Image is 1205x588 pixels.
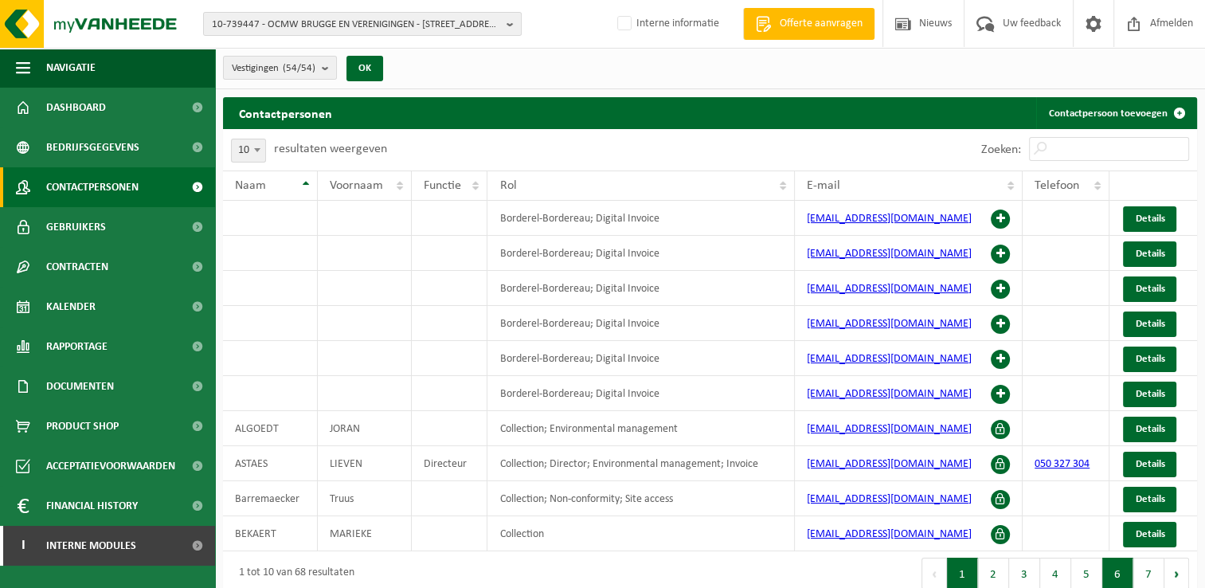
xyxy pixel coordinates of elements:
span: Functie [424,179,461,192]
a: Details [1123,452,1176,477]
td: Collection; Environmental management [487,411,795,446]
span: 10-739447 - OCMW BRUGGE EN VERENIGINGEN - [STREET_ADDRESS] [212,13,500,37]
a: Details [1123,241,1176,267]
span: Details [1135,424,1164,434]
label: Zoeken: [981,143,1021,156]
a: Details [1123,312,1176,337]
h2: Contactpersonen [223,97,348,128]
span: Naam [235,179,266,192]
count: (54/54) [283,63,315,73]
td: Directeur [412,446,488,481]
td: ALGOEDT [223,411,318,446]
span: Vestigingen [232,57,315,80]
a: [EMAIL_ADDRESS][DOMAIN_NAME] [807,388,972,400]
td: LIEVEN [318,446,411,481]
span: Documenten [46,367,114,406]
a: [EMAIL_ADDRESS][DOMAIN_NAME] [807,493,972,505]
span: 10 [231,139,266,163]
span: I [16,526,30,566]
span: Navigatie [46,48,96,88]
span: Interne modules [46,526,136,566]
a: Details [1123,522,1176,547]
td: Borderel-Bordereau; Digital Invoice [487,306,795,341]
span: Details [1135,354,1164,364]
span: Contactpersonen [46,167,139,207]
span: Rapportage [46,327,108,367]
button: 10-739447 - OCMW BRUGGE EN VERENIGINGEN - [STREET_ADDRESS] [203,12,522,36]
td: Borderel-Bordereau; Digital Invoice [487,271,795,306]
td: Barremaecker [223,481,318,516]
span: Dashboard [46,88,106,127]
td: Collection [487,516,795,551]
a: Details [1123,276,1176,302]
a: Details [1123,206,1176,232]
td: BEKAERT [223,516,318,551]
td: Borderel-Bordereau; Digital Invoice [487,341,795,376]
span: Gebruikers [46,207,106,247]
span: E-mail [807,179,840,192]
a: [EMAIL_ADDRESS][DOMAIN_NAME] [807,213,972,225]
a: Details [1123,347,1176,372]
span: Details [1135,319,1164,329]
span: Rol [499,179,516,192]
span: Details [1135,284,1164,294]
span: Details [1135,249,1164,259]
a: [EMAIL_ADDRESS][DOMAIN_NAME] [807,458,972,470]
button: OK [346,56,383,81]
div: 1 tot 10 van 68 resultaten [231,559,354,588]
td: Borderel-Bordereau; Digital Invoice [487,201,795,236]
a: Contactpersoon toevoegen [1036,97,1195,129]
td: MARIEKE [318,516,411,551]
span: Details [1135,214,1164,224]
button: Vestigingen(54/54) [223,56,337,80]
a: [EMAIL_ADDRESS][DOMAIN_NAME] [807,528,972,540]
a: [EMAIL_ADDRESS][DOMAIN_NAME] [807,423,972,435]
a: [EMAIL_ADDRESS][DOMAIN_NAME] [807,283,972,295]
span: Details [1135,529,1164,539]
td: JORAN [318,411,411,446]
span: Details [1135,459,1164,469]
span: Kalender [46,287,96,327]
td: Borderel-Bordereau; Digital Invoice [487,376,795,411]
td: Collection; Director; Environmental management; Invoice [487,446,795,481]
a: Offerte aanvragen [743,8,874,40]
span: Voornaam [330,179,383,192]
span: Product Shop [46,406,119,446]
span: 10 [232,139,265,162]
span: Acceptatievoorwaarden [46,446,175,486]
label: resultaten weergeven [274,143,387,155]
span: Telefoon [1035,179,1079,192]
a: Details [1123,417,1176,442]
td: ASTAES [223,446,318,481]
a: [EMAIL_ADDRESS][DOMAIN_NAME] [807,353,972,365]
span: Bedrijfsgegevens [46,127,139,167]
td: Borderel-Bordereau; Digital Invoice [487,236,795,271]
span: Contracten [46,247,108,287]
span: Details [1135,389,1164,399]
a: [EMAIL_ADDRESS][DOMAIN_NAME] [807,318,972,330]
span: Offerte aanvragen [776,16,867,32]
span: Details [1135,494,1164,504]
td: Truus [318,481,411,516]
td: Collection; Non-conformity; Site access [487,481,795,516]
a: Details [1123,487,1176,512]
span: Financial History [46,486,138,526]
a: [EMAIL_ADDRESS][DOMAIN_NAME] [807,248,972,260]
a: 050 327 304 [1035,458,1090,470]
a: Details [1123,382,1176,407]
label: Interne informatie [614,12,719,36]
